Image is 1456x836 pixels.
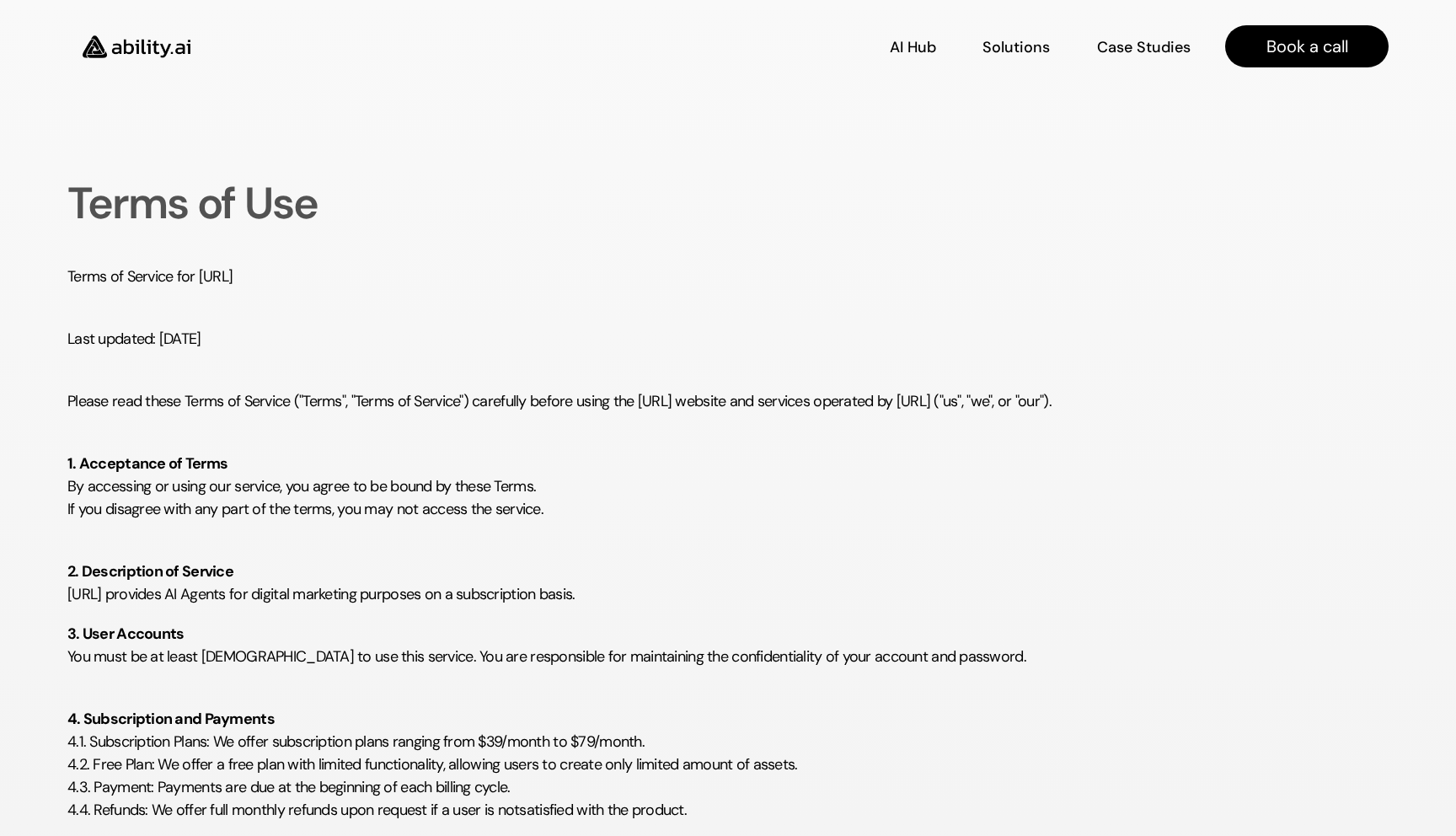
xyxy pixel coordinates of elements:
[982,32,1050,62] a: Solutions
[67,430,1389,521] p: By accessing or using our service, you agree to be bound by these Terms. If you disagree with any...
[1097,37,1191,58] p: Case Studies
[67,174,652,232] h1: Terms of Use
[67,561,233,581] strong: 2. Description of Service
[67,305,1389,351] p: Last updated: [DATE]
[67,538,1389,606] p: [URL] provides AI Agents for digital marketing purposes on a subscription basis.
[67,453,227,474] strong: 1. Acceptance of Terms
[890,37,936,58] p: AI Hub
[1096,32,1191,62] a: Case Studies
[67,265,1389,288] p: Terms of Service for [URL]
[1225,25,1389,67] a: Book a call
[67,685,1389,822] p: 4.1. Subscription Plans: We offer subscription plans ranging from $39/month to $79/month. 4.2. Fr...
[67,624,184,644] strong: 3. User Accounts
[890,32,936,62] a: AI Hub
[67,623,1389,668] p: You must be at least [DEMOGRAPHIC_DATA] to use this service. You are responsible for maintaining ...
[982,37,1050,58] p: Solutions
[67,709,275,729] strong: 4. Subscription and Payments
[1266,35,1348,58] p: Book a call
[214,25,1389,67] nav: Main navigation
[67,367,1389,413] p: Please read these Terms of Service ("Terms", "Terms of Service") carefully before using the [URL]...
